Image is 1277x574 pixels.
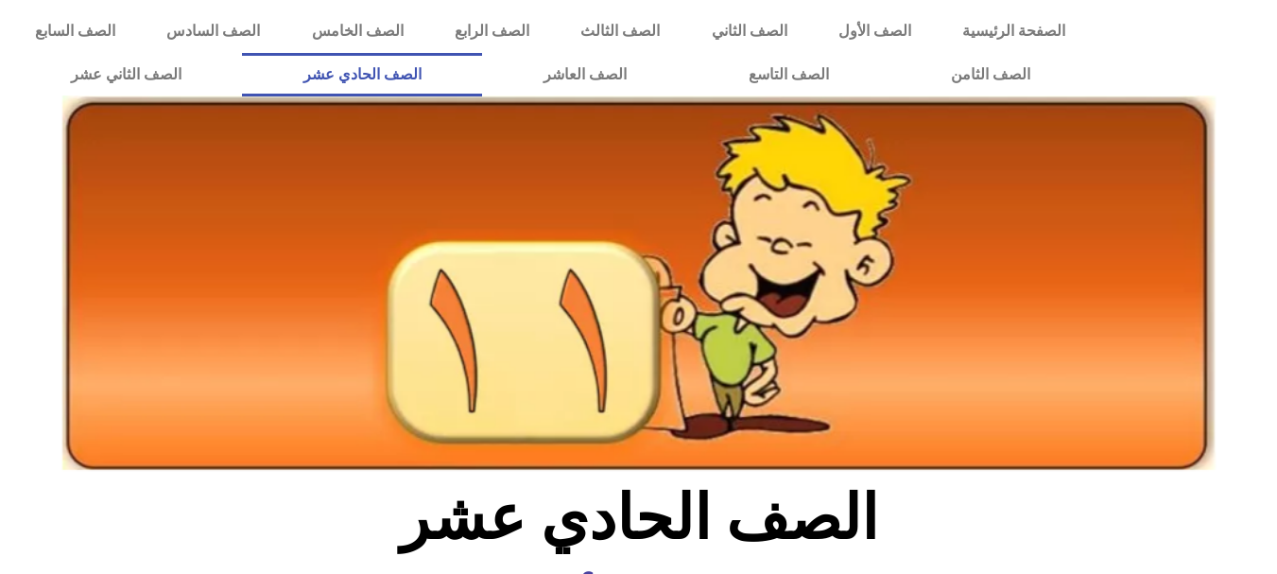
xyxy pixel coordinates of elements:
[429,9,555,53] a: الصف الرابع
[555,9,685,53] a: الصف الثالث
[326,481,951,555] h2: الصف الحادي عشر
[813,9,937,53] a: الصف الأول
[242,53,482,96] a: الصف الحادي عشر
[482,53,687,96] a: الصف العاشر
[687,53,889,96] a: الصف التاسع
[286,9,429,53] a: الصف الخامس
[937,9,1091,53] a: الصفحة الرئيسية
[9,53,242,96] a: الصف الثاني عشر
[141,9,285,53] a: الصف السادس
[889,53,1091,96] a: الصف الثامن
[9,9,141,53] a: الصف السابع
[686,9,813,53] a: الصف الثاني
